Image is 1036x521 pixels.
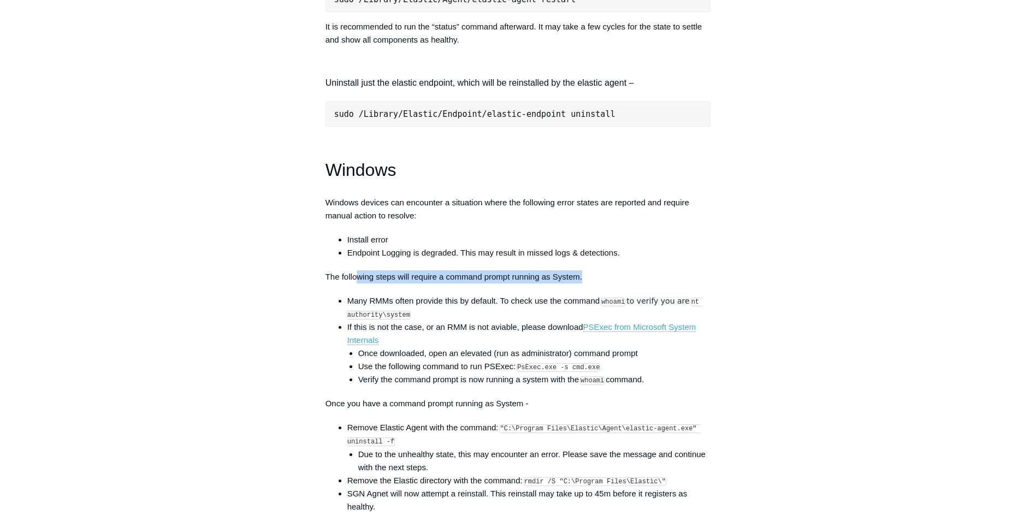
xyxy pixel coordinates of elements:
code: PsExec.exe -s cmd.exe [517,363,600,372]
li: Many RMMs often provide this by default. To check use the command [347,294,711,321]
h1: Windows [325,156,711,184]
li: Remove the Elastic directory with the command: [347,474,711,487]
li: Remove Elastic Agent with the command: [347,421,711,473]
li: If this is not the case, or an RMM is not aviable, please download [347,321,711,386]
span: to verify you are [626,297,689,305]
code: whoami [580,376,605,385]
li: Endpoint Logging is degraded. This may result in missed logs & detections. [347,246,711,259]
p: It is recommended to run the “status” command afterward. It may take a few cycles for the state t... [325,20,711,46]
p: The following steps will require a command prompt running as System. [325,270,711,283]
li: Use the following command to run PSExec: [358,360,711,373]
li: Once downloaded, open an elevated (run as administrator) command prompt [358,347,711,360]
code: nt authority\system [347,298,703,319]
h4: Uninstall just the elastic endpoint, which will be reinstalled by the elastic agent – [325,76,711,90]
p: Once you have a command prompt running as System - [325,397,711,410]
li: Install error [347,233,711,246]
a: PSExec from Microsoft System Internals [347,322,696,345]
li: Due to the unhealthy state, this may encounter an error. Please save the message and continue wit... [358,448,711,474]
code: whoami [601,298,625,306]
pre: sudo /Library/Elastic/Endpoint/elastic-endpoint uninstall [325,102,711,127]
p: Windows devices can encounter a situation where the following error states are reported and requi... [325,196,711,222]
li: Verify the command prompt is now running a system with the command. [358,373,711,386]
code: rmdir /S "C:\Program Files\Elastic\" [524,477,666,486]
code: "C:\Program Files\Elastic\Agent\elastic-agent.exe" uninstall -f [347,424,701,446]
li: SGN Agnet will now attempt a reinstall. This reinstall may take up to 45m before it registers as ... [347,487,711,513]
